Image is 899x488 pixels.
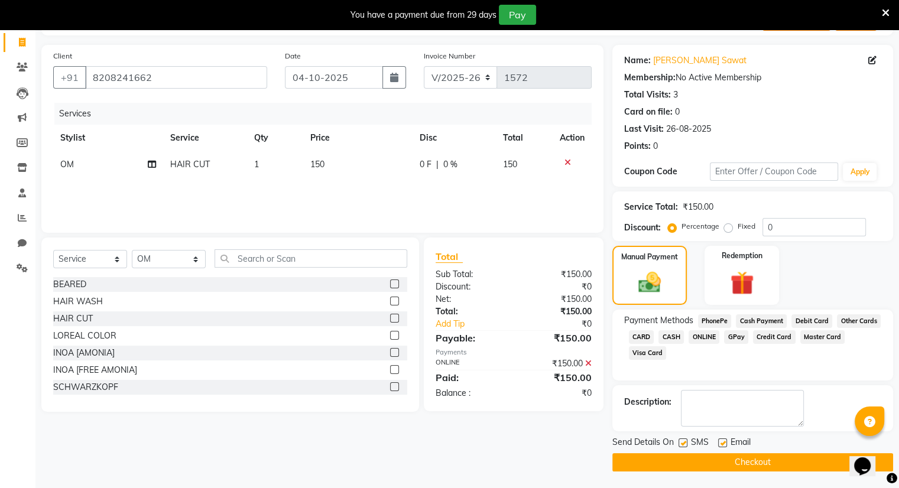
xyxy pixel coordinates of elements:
[427,357,514,370] div: ONLINE
[553,125,592,151] th: Action
[736,314,787,328] span: Cash Payment
[424,51,475,61] label: Invoice Number
[53,295,103,308] div: HAIR WASH
[514,268,601,281] div: ₹150.00
[843,163,877,181] button: Apply
[53,66,86,89] button: +91
[443,158,457,171] span: 0 %
[514,387,601,399] div: ₹0
[436,158,439,171] span: |
[247,125,303,151] th: Qty
[427,387,514,399] div: Balance :
[514,305,601,318] div: ₹150.00
[624,396,671,408] div: Description:
[427,331,514,345] div: Payable:
[673,89,678,101] div: 3
[427,370,514,385] div: Paid:
[436,347,592,357] div: Payments
[503,159,517,170] span: 150
[724,330,748,344] span: GPay
[624,201,678,213] div: Service Total:
[514,281,601,293] div: ₹0
[53,125,163,151] th: Stylist
[837,314,881,328] span: Other Cards
[427,305,514,318] div: Total:
[624,71,881,84] div: No Active Membership
[350,9,496,21] div: You have a payment due from 29 days
[723,268,761,298] img: _gift.svg
[85,66,267,89] input: Search by Name/Mobile/Email/Code
[53,51,72,61] label: Client
[254,159,259,170] span: 1
[624,140,651,152] div: Points:
[427,318,528,330] a: Add Tip
[612,436,674,451] span: Send Details On
[624,106,673,118] div: Card on file:
[624,165,710,178] div: Coupon Code
[791,314,832,328] span: Debit Card
[53,381,118,393] div: SCHWARZKOPF
[310,159,324,170] span: 150
[629,330,654,344] span: CARD
[658,330,684,344] span: CASH
[163,125,247,151] th: Service
[53,313,93,325] div: HAIR CUT
[753,330,796,344] span: Credit Card
[60,159,74,170] span: OM
[621,252,678,262] label: Manual Payment
[285,51,301,61] label: Date
[624,123,664,135] div: Last Visit:
[722,250,762,261] label: Redemption
[666,123,711,135] div: 26-08-2025
[514,293,601,305] div: ₹150.00
[800,330,845,344] span: Master Card
[624,222,661,234] div: Discount:
[420,158,431,171] span: 0 F
[427,268,514,281] div: Sub Total:
[653,54,747,67] a: [PERSON_NAME] Sawat
[691,436,709,451] span: SMS
[53,364,137,376] div: INOA [FREE AMONIA]
[170,159,210,170] span: HAIR CUT
[303,125,413,151] th: Price
[53,347,115,359] div: INOA [AMONIA]
[53,278,86,291] div: BEARED
[427,293,514,305] div: Net:
[612,453,893,471] button: Checkout
[427,281,514,293] div: Discount:
[738,221,755,232] label: Fixed
[710,162,839,181] input: Enter Offer / Coupon Code
[629,346,667,360] span: Visa Card
[215,249,407,268] input: Search or Scan
[514,357,601,370] div: ₹150.00
[675,106,680,118] div: 0
[436,250,463,263] span: Total
[731,436,751,451] span: Email
[624,89,671,101] div: Total Visits:
[653,140,658,152] div: 0
[413,125,496,151] th: Disc
[624,71,676,84] div: Membership:
[53,330,116,342] div: LOREAL COLOR
[689,330,719,344] span: ONLINE
[681,221,719,232] label: Percentage
[683,201,713,213] div: ₹150.00
[698,314,732,328] span: PhonePe
[624,54,651,67] div: Name:
[54,103,601,125] div: Services
[624,314,693,327] span: Payment Methods
[528,318,600,330] div: ₹0
[514,331,601,345] div: ₹150.00
[496,125,553,151] th: Total
[631,269,668,295] img: _cash.svg
[499,5,536,25] button: Pay
[514,370,601,385] div: ₹150.00
[849,441,887,476] iframe: chat widget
